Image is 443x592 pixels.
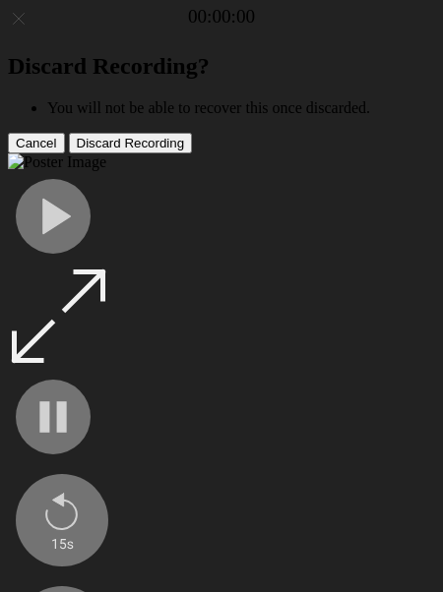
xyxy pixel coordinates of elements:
[188,6,255,28] a: 00:00:00
[47,99,435,117] li: You will not be able to recover this once discarded.
[8,153,106,171] img: Poster Image
[8,53,435,80] h2: Discard Recording?
[69,133,193,153] button: Discard Recording
[8,133,65,153] button: Cancel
